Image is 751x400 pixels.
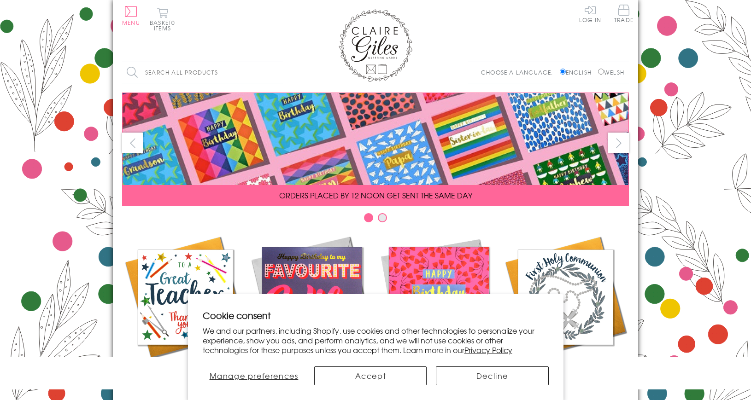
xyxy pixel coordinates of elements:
[579,5,601,23] a: Log In
[378,213,387,222] button: Carousel Page 2
[122,6,140,25] button: Menu
[122,213,629,227] div: Carousel Pagination
[203,366,305,385] button: Manage preferences
[436,366,548,385] button: Decline
[481,68,558,76] p: Choose a language:
[274,62,283,83] input: Search
[154,18,175,32] span: 0 items
[210,370,299,381] span: Manage preferences
[375,234,502,378] a: Birthdays
[560,68,596,76] label: English
[122,133,143,153] button: prev
[339,9,412,82] img: Claire Giles Greetings Cards
[608,133,629,153] button: next
[502,234,629,389] a: Communion and Confirmation
[598,69,604,75] input: Welsh
[314,366,427,385] button: Accept
[249,234,375,378] a: New Releases
[203,309,549,322] h2: Cookie consent
[279,190,472,201] span: ORDERS PLACED BY 12 NOON GET SENT THE SAME DAY
[122,234,249,378] a: Academic
[598,68,624,76] label: Welsh
[560,69,566,75] input: English
[122,18,140,27] span: Menu
[364,213,373,222] button: Carousel Page 1 (Current Slide)
[464,344,512,355] a: Privacy Policy
[122,62,283,83] input: Search all products
[203,326,549,354] p: We and our partners, including Shopify, use cookies and other technologies to personalize your ex...
[150,7,175,31] button: Basket0 items
[614,5,634,23] span: Trade
[614,5,634,24] a: Trade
